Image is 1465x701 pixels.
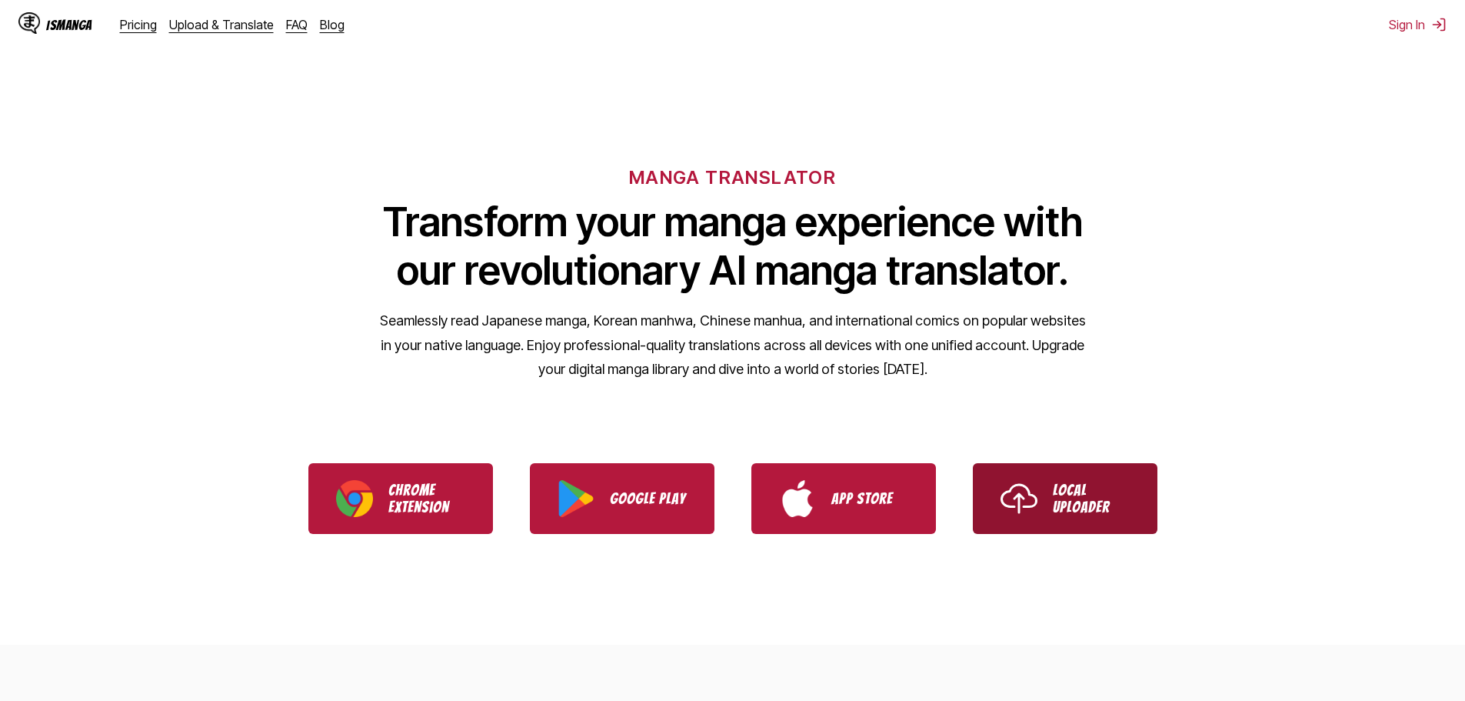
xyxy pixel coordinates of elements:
img: Google Play logo [558,480,594,517]
p: Local Uploader [1053,482,1130,516]
a: Blog [320,17,345,32]
div: IsManga [46,18,92,32]
p: Google Play [610,490,687,507]
img: Chrome logo [336,480,373,517]
a: IsManga LogoIsManga [18,12,120,37]
a: Download IsManga Chrome Extension [308,463,493,534]
p: App Store [831,490,908,507]
img: App Store logo [779,480,816,517]
img: Sign out [1431,17,1447,32]
button: Sign In [1389,17,1447,32]
img: IsManga Logo [18,12,40,34]
a: Upload & Translate [169,17,274,32]
a: FAQ [286,17,308,32]
a: Pricing [120,17,157,32]
p: Seamlessly read Japanese manga, Korean manhwa, Chinese manhua, and international comics on popula... [379,309,1087,382]
h1: Transform your manga experience with our revolutionary AI manga translator. [379,198,1087,295]
a: Download IsManga from App Store [751,463,936,534]
h6: MANGA TRANSLATOR [629,166,836,189]
a: Use IsManga Local Uploader [973,463,1157,534]
a: Download IsManga from Google Play [530,463,714,534]
p: Chrome Extension [388,482,465,516]
img: Upload icon [1001,480,1037,517]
